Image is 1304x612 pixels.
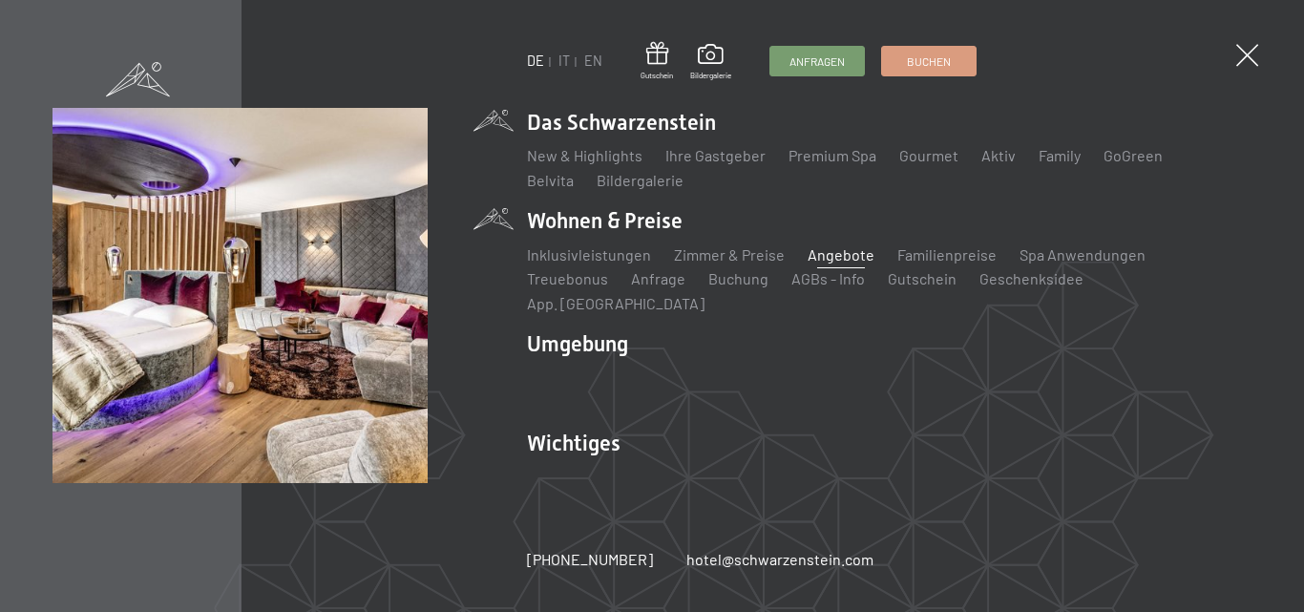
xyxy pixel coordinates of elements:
a: New & Highlights [527,146,642,164]
a: Bildergalerie [597,171,684,189]
span: Buchen [907,53,951,70]
a: App. [GEOGRAPHIC_DATA] [527,294,705,312]
span: [PHONE_NUMBER] [527,550,653,568]
a: Gutschein [888,269,957,287]
a: Buchen [882,47,976,75]
a: hotel@schwarzenstein.com [686,549,873,570]
a: Family [1039,146,1081,164]
a: Gourmet [899,146,958,164]
a: Treuebonus [527,269,608,287]
a: Gutschein [641,42,673,81]
a: [PHONE_NUMBER] [527,549,653,570]
a: DE [527,53,544,69]
a: GoGreen [1104,146,1163,164]
span: Anfragen [789,53,845,70]
a: Anfrage [631,269,685,287]
a: Geschenksidee [979,269,1083,287]
a: Familienpreise [897,245,997,264]
a: Angebote [808,245,874,264]
a: Aktiv [981,146,1016,164]
span: Gutschein [641,71,673,81]
a: Belvita [527,171,574,189]
a: Ihre Gastgeber [665,146,766,164]
a: Inklusivleistungen [527,245,651,264]
a: EN [584,53,602,69]
span: Bildergalerie [690,71,731,81]
a: AGBs - Info [791,269,865,287]
a: Bildergalerie [690,44,731,80]
a: Premium Spa [789,146,876,164]
a: Spa Anwendungen [1020,245,1146,264]
a: IT [558,53,570,69]
a: Buchung [708,269,768,287]
a: Anfragen [770,47,864,75]
a: Zimmer & Preise [674,245,785,264]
